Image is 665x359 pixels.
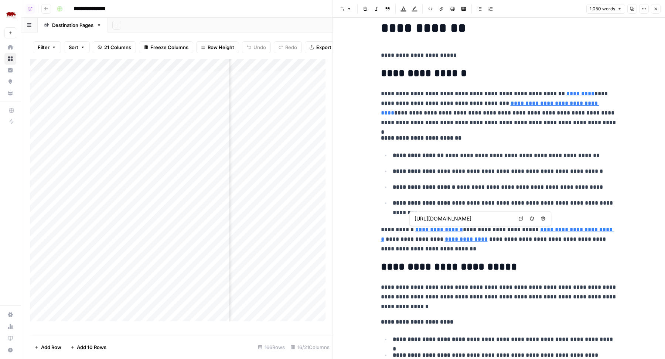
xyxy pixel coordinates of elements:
a: Browse [4,53,16,65]
button: Filter [33,41,61,53]
a: Home [4,41,16,53]
button: Add 10 Rows [66,341,111,353]
div: 166 Rows [255,341,288,353]
button: Freeze Columns [139,41,193,53]
a: Destination Pages [38,18,108,33]
span: 21 Columns [104,44,131,51]
button: Redo [274,41,302,53]
div: 16/21 Columns [288,341,332,353]
span: Export CSV [316,44,342,51]
img: Rhino Africa Logo [4,8,18,22]
span: Sort [69,44,78,51]
button: Workspace: Rhino Africa [4,6,16,24]
span: Row Height [208,44,234,51]
button: 1,050 words [586,4,625,14]
button: Help + Support [4,344,16,356]
button: Export CSV [305,41,347,53]
button: 21 Columns [93,41,136,53]
span: Add 10 Rows [77,343,106,351]
span: Redo [285,44,297,51]
a: Your Data [4,87,16,99]
a: Usage [4,321,16,332]
a: Settings [4,309,16,321]
button: Sort [64,41,90,53]
a: Learning Hub [4,332,16,344]
a: Insights [4,64,16,76]
a: Opportunities [4,76,16,88]
span: Freeze Columns [150,44,188,51]
span: Add Row [41,343,61,351]
button: Row Height [196,41,239,53]
button: Add Row [30,341,66,353]
span: 1,050 words [590,6,615,12]
button: Undo [242,41,271,53]
span: Filter [38,44,50,51]
div: Destination Pages [52,21,93,29]
span: Undo [253,44,266,51]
